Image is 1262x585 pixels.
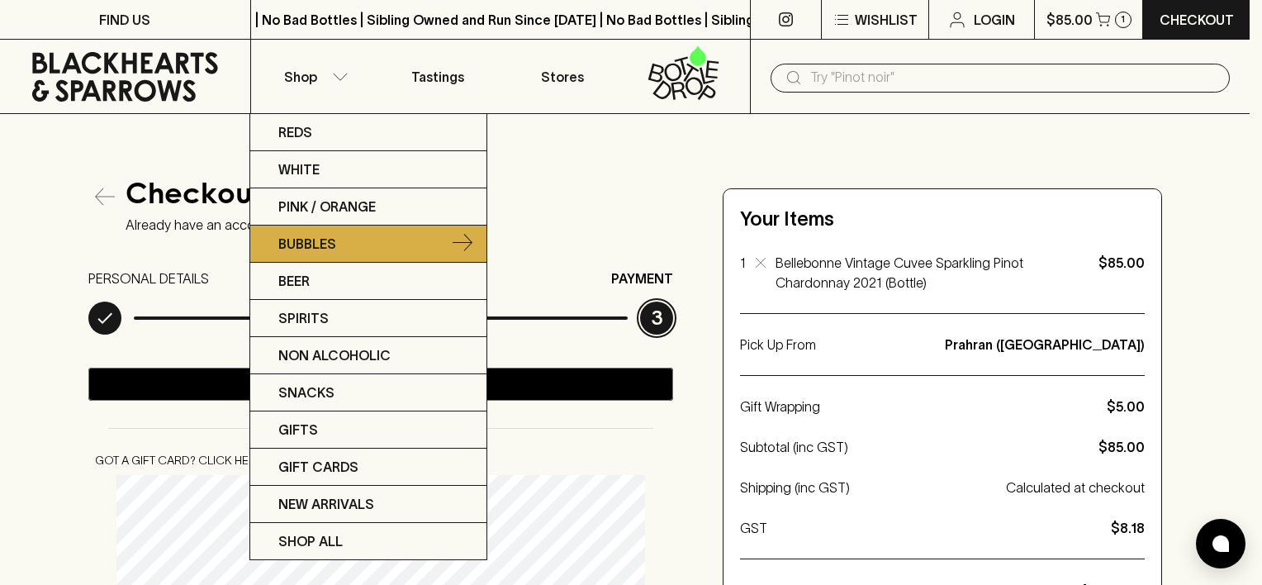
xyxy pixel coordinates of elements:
p: Beer [278,271,310,291]
p: Bubbles [278,234,336,254]
p: Gift Cards [278,457,358,477]
a: Spirits [250,300,486,337]
a: Reds [250,114,486,151]
a: White [250,151,486,188]
a: Beer [250,263,486,300]
p: New Arrivals [278,494,374,514]
a: New Arrivals [250,486,486,523]
a: Snacks [250,374,486,411]
a: Bubbles [250,226,486,263]
a: Non Alcoholic [250,337,486,374]
p: White [278,159,320,179]
a: SHOP ALL [250,523,486,559]
p: Reds [278,122,312,142]
a: Gifts [250,411,486,449]
p: Gifts [278,420,318,440]
img: bubble-icon [1212,535,1229,552]
p: Snacks [278,383,334,402]
a: Pink / Orange [250,188,486,226]
p: Spirits [278,308,329,328]
p: Non Alcoholic [278,345,391,365]
a: Gift Cards [250,449,486,486]
p: Pink / Orange [278,197,376,216]
p: SHOP ALL [278,531,343,551]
